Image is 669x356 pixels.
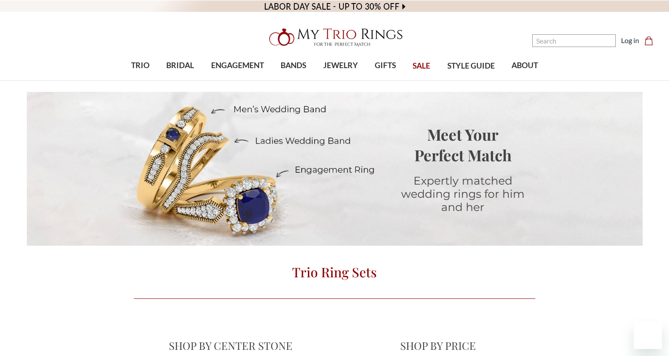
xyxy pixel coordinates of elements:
[532,34,616,47] input: Search
[447,60,495,72] span: STYLE GUIDE
[634,321,662,349] iframe: Button to launch messaging window
[158,51,202,80] a: BRIDAL
[381,80,390,81] button: submenu toggle
[211,60,264,71] span: ENGAGEMENT
[341,338,535,352] h2: SHOP BY PRICE
[439,52,503,80] a: STYLE GUIDE
[194,23,475,51] a: My Trio Rings
[136,80,145,81] button: submenu toggle
[390,124,535,165] h1: Meet Your Perfect Match
[621,35,639,46] a: Log in
[134,338,328,352] h2: SHOP BY CENTER STONE
[289,80,298,81] button: submenu toggle
[366,51,404,80] a: GIFTS
[264,23,405,51] img: My Trio Rings
[123,51,158,80] a: TRIO
[375,60,396,71] span: GIFTS
[233,80,242,81] button: submenu toggle
[404,52,439,80] a: SALE
[413,60,430,72] span: SALE
[203,51,272,80] a: ENGAGEMENT
[390,174,535,214] h1: Expertly matched wedding rings for him and her
[272,51,314,80] a: BANDS
[336,80,345,81] button: submenu toggle
[644,35,658,46] a: Cart with 0 items
[644,36,653,45] svg: cart.cart_preview
[176,80,185,81] button: submenu toggle
[323,60,358,71] span: JEWELRY
[314,51,366,80] a: JEWELRY
[131,60,150,71] span: TRIO
[166,60,194,71] span: BRIDAL
[281,60,306,71] span: BANDS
